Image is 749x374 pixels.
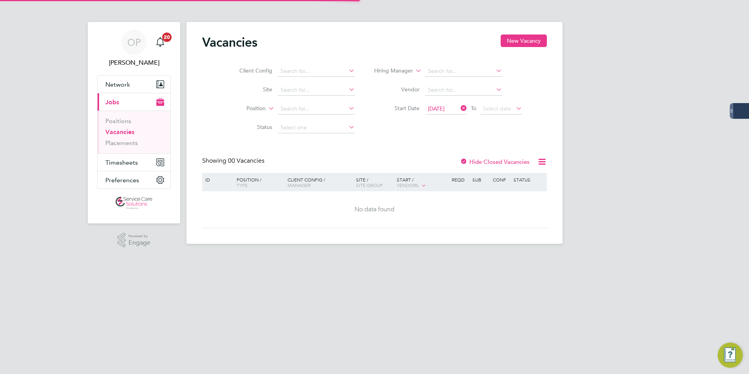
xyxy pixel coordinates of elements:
[374,86,420,93] label: Vendor
[105,128,134,136] a: Vacancies
[105,159,138,166] span: Timesheets
[278,66,355,77] input: Search for...
[460,158,530,165] label: Hide Closed Vacancies
[231,173,286,192] div: Position /
[105,117,131,125] a: Positions
[202,157,266,165] div: Showing
[98,171,170,189] button: Preferences
[105,176,139,184] span: Preferences
[469,103,479,113] span: To
[425,66,502,77] input: Search for...
[237,182,248,188] span: Type
[491,173,511,186] div: Conf
[202,34,257,50] h2: Vacancies
[227,86,272,93] label: Site
[278,103,355,114] input: Search for...
[428,105,445,112] span: [DATE]
[278,122,355,133] input: Select one
[227,67,272,74] label: Client Config
[98,76,170,93] button: Network
[354,173,395,192] div: Site /
[374,105,420,112] label: Start Date
[203,205,546,214] div: No data found
[97,30,171,67] a: OP[PERSON_NAME]
[286,173,354,192] div: Client Config /
[278,85,355,96] input: Search for...
[395,173,450,192] div: Start /
[116,197,152,209] img: servicecare-logo-retina.png
[97,58,171,67] span: Oliver Parkinson
[501,34,547,47] button: New Vacancy
[105,139,138,147] a: Placements
[470,173,491,186] div: Sub
[98,93,170,111] button: Jobs
[718,343,743,368] button: Engage Resource Center
[483,105,511,112] span: Select date
[397,182,419,188] span: Vendors
[88,22,180,223] nav: Main navigation
[425,85,502,96] input: Search for...
[127,37,141,47] span: OP
[356,182,383,188] span: Site Group
[288,182,311,188] span: Manager
[162,33,172,42] span: 20
[368,67,413,75] label: Hiring Manager
[97,197,171,209] a: Go to home page
[228,157,264,165] span: 00 Vacancies
[98,111,170,153] div: Jobs
[105,81,130,88] span: Network
[118,233,151,248] a: Powered byEngage
[152,30,168,55] a: 20
[221,105,266,113] label: Position
[128,240,150,246] span: Engage
[450,173,470,186] div: Reqd
[203,173,231,186] div: ID
[512,173,546,186] div: Status
[128,233,150,240] span: Powered by
[227,123,272,131] label: Status
[105,98,119,106] span: Jobs
[98,154,170,171] button: Timesheets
